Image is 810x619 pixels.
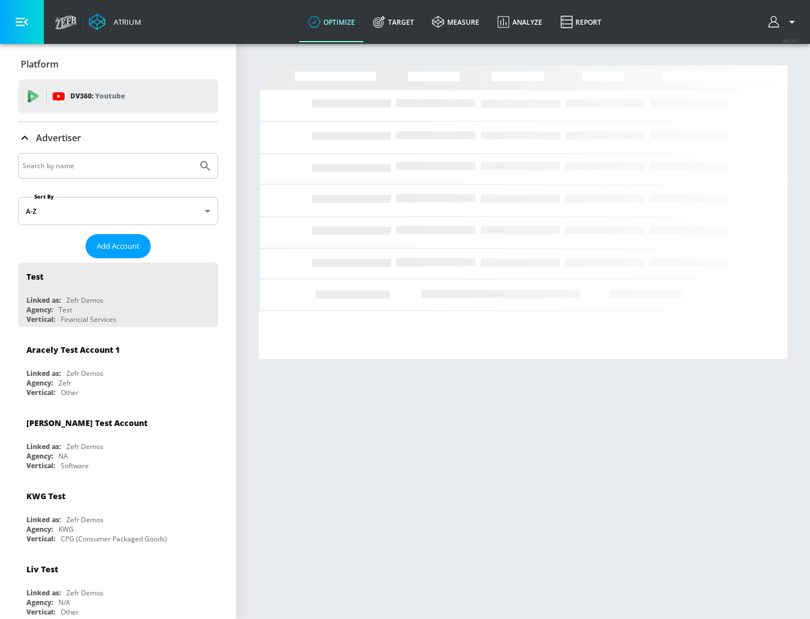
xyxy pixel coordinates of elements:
div: Vertical: [26,534,55,544]
div: Test [58,305,72,315]
div: Zefr [58,378,71,388]
div: [PERSON_NAME] Test Account [26,418,147,428]
div: Agency: [26,305,53,315]
div: NA [58,451,68,461]
div: TestLinked as:Zefr DemosAgency:TestVertical:Financial Services [18,263,218,327]
p: Platform [21,58,58,70]
div: Aracely Test Account 1Linked as:Zefr DemosAgency:ZefrVertical:Other [18,336,218,400]
a: measure [423,2,488,42]
span: Add Account [97,240,139,253]
div: Software [61,461,89,470]
div: Vertical: [26,607,55,617]
a: Target [364,2,423,42]
div: KWG TestLinked as:Zefr DemosAgency:KWGVertical:CPG (Consumer Packaged Goods) [18,482,218,546]
p: Advertiser [36,132,81,144]
div: Zefr Demos [66,369,103,378]
div: KWG [58,524,74,534]
div: Aracely Test Account 1 [26,344,120,355]
input: Search by name [22,159,193,173]
a: Atrium [89,14,141,30]
div: Platform [18,48,218,80]
div: Zefr Demos [66,295,103,305]
div: Atrium [109,17,141,27]
div: Vertical: [26,315,55,324]
div: CPG (Consumer Packaged Goods) [61,534,167,544]
button: Add Account [85,234,151,258]
div: Zefr Demos [66,515,103,524]
div: Linked as: [26,295,61,305]
div: A-Z [18,197,218,225]
div: Linked as: [26,442,61,451]
a: optimize [299,2,364,42]
div: Linked as: [26,515,61,524]
div: Vertical: [26,461,55,470]
div: Agency: [26,378,53,388]
div: Agency: [26,524,53,534]
span: v 4.24.0 [783,37,799,43]
div: Vertical: [26,388,55,397]
a: Analyze [488,2,551,42]
div: KWG Test [26,491,65,501]
div: N/A [58,598,70,607]
div: Advertiser [18,122,218,154]
div: Agency: [26,451,53,461]
div: Other [61,607,79,617]
div: [PERSON_NAME] Test AccountLinked as:Zefr DemosAgency:NAVertical:Software [18,409,218,473]
p: Youtube [95,90,125,102]
a: Report [551,2,610,42]
div: Zefr Demos [66,442,103,451]
div: Financial Services [61,315,116,324]
div: Liv Test [26,564,58,575]
div: DV360: Youtube [18,79,218,113]
div: Linked as: [26,588,61,598]
div: Agency: [26,598,53,607]
label: Sort By [32,193,56,200]
div: Zefr Demos [66,588,103,598]
p: DV360: [70,90,125,102]
div: Test [26,271,43,282]
div: Linked as: [26,369,61,378]
div: Other [61,388,79,397]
